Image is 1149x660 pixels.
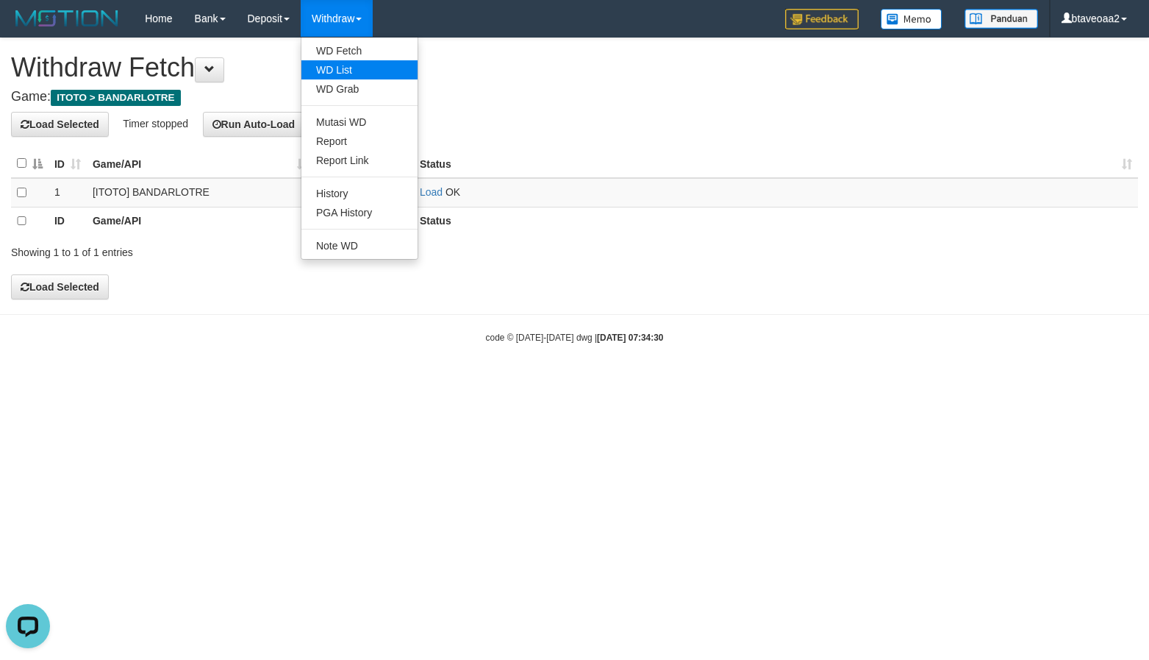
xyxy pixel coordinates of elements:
[87,178,313,207] td: [ITOTO] BANDARLOTRE
[49,149,87,178] th: ID: activate to sort column ascending
[11,239,468,260] div: Showing 1 to 1 of 1 entries
[11,7,123,29] img: MOTION_logo.png
[301,151,418,170] a: Report Link
[11,53,1138,82] h1: Withdraw Fetch
[881,9,942,29] img: Button%20Memo.svg
[414,149,1138,178] th: Status: activate to sort column ascending
[301,184,418,203] a: History
[123,117,188,129] span: Timer stopped
[51,90,181,106] span: ITOTO > BANDARLOTRE
[11,112,109,137] button: Load Selected
[301,236,418,255] a: Note WD
[6,6,50,50] button: Open LiveChat chat widget
[49,178,87,207] td: 1
[301,79,418,99] a: WD Grab
[420,186,443,198] a: Load
[785,9,859,29] img: Feedback.jpg
[87,149,313,178] th: Game/API: activate to sort column ascending
[445,186,460,198] span: OK
[964,9,1038,29] img: panduan.png
[301,113,418,132] a: Mutasi WD
[597,333,663,343] strong: [DATE] 07:34:30
[414,207,1138,235] th: Status
[301,132,418,151] a: Report
[486,333,664,343] small: code © [DATE]-[DATE] dwg |
[301,60,418,79] a: WD List
[301,41,418,60] a: WD Fetch
[301,203,418,222] a: PGA History
[11,274,109,299] button: Load Selected
[11,90,1138,104] h4: Game:
[49,207,87,235] th: ID
[87,207,313,235] th: Game/API
[203,112,305,137] button: Run Auto-Load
